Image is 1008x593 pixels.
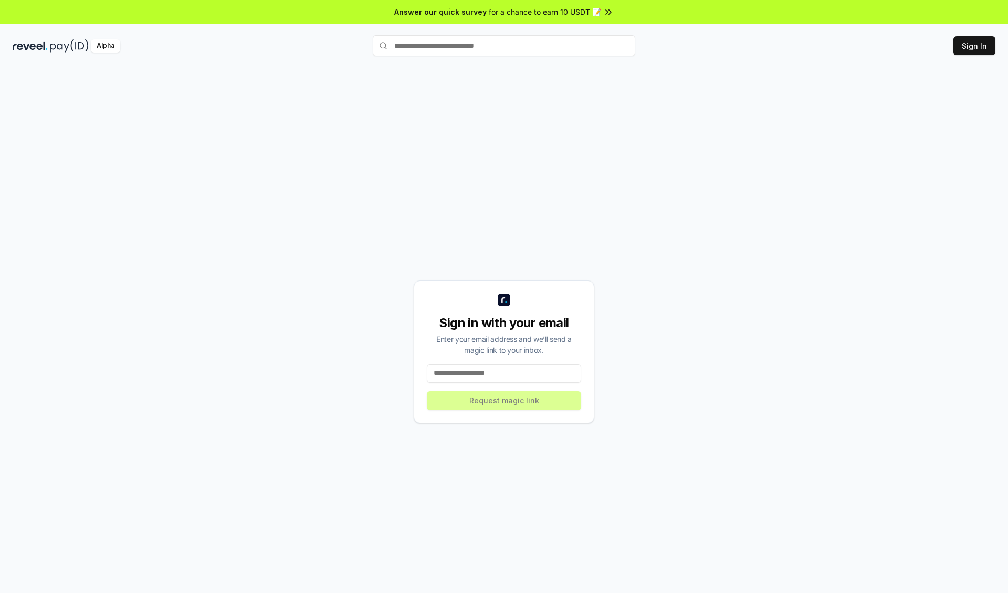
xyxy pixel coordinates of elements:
div: Sign in with your email [427,315,581,331]
div: Alpha [91,39,120,53]
button: Sign In [953,36,995,55]
img: pay_id [50,39,89,53]
img: logo_small [498,294,510,306]
span: for a chance to earn 10 USDT 📝 [489,6,601,17]
img: reveel_dark [13,39,48,53]
span: Answer our quick survey [394,6,487,17]
div: Enter your email address and we’ll send a magic link to your inbox. [427,334,581,356]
